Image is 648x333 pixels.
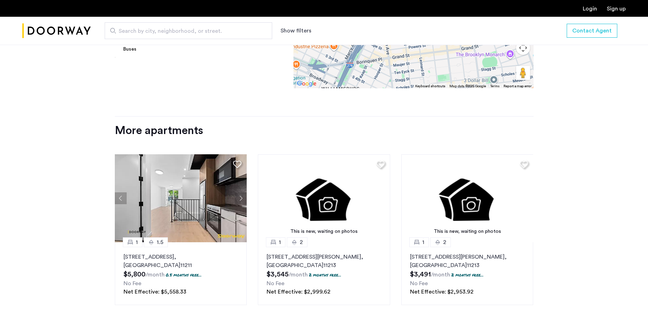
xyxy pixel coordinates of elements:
[309,272,341,278] p: 2 months free...
[401,154,534,242] img: 2.gif
[115,41,289,58] mat-expansion-panel-header: Buses
[410,253,525,269] p: [STREET_ADDRESS][PERSON_NAME] 11213
[136,238,138,246] span: 1
[124,253,238,269] p: [STREET_ADDRESS] 11211
[572,27,612,35] span: Contact Agent
[410,289,474,295] span: Net Effective: $2,953.92
[124,289,186,295] span: Net Effective: $5,558.33
[516,41,530,55] button: Map camera controls
[105,22,272,39] input: Apartment Search
[115,242,247,305] a: 11.5[STREET_ADDRESS], [GEOGRAPHIC_DATA]112110.5 months free...No FeeNet Effective: $5,558.33
[115,192,127,204] button: Previous apartment
[583,6,597,12] a: Login
[289,272,308,277] sub: /month
[415,84,445,89] button: Keyboard shortcuts
[124,281,141,286] span: No Fee
[567,24,617,38] button: button
[401,242,534,305] a: 12[STREET_ADDRESS][PERSON_NAME], [GEOGRAPHIC_DATA]112132 months free...No FeeNet Effective: $2,95...
[157,238,163,246] span: 1.5
[267,281,284,286] span: No Fee
[281,27,311,35] button: Show or hide filters
[166,272,202,278] p: 0.5 months free...
[449,84,486,88] span: Map data ©2025 Google
[115,124,534,138] div: More apartments
[258,154,390,242] img: 2.gif
[300,238,303,246] span: 2
[279,238,281,246] span: 1
[443,238,446,246] span: 2
[115,154,247,242] img: 2013_638537136418106232.png
[267,253,381,269] p: [STREET_ADDRESS][PERSON_NAME] 11213
[124,271,146,278] span: $5,800
[607,6,626,12] a: Registration
[235,192,247,204] button: Next apartment
[22,18,91,44] img: logo
[516,66,530,80] button: Drag Pegman onto the map to open Street View
[422,238,424,246] span: 1
[295,79,318,88] a: Open this area in Google Maps (opens a new window)
[410,271,431,278] span: $3,491
[119,27,253,35] span: Search by city, neighborhood, or street.
[123,46,272,53] mat-panel-title: Buses
[405,228,530,235] div: This is new, waiting on photos
[146,272,165,277] sub: /month
[295,79,318,88] img: Google
[22,18,91,44] a: Cazamio Logo
[261,228,387,235] div: This is new, waiting on photos
[401,154,534,242] a: This is new, waiting on photos
[490,84,499,89] a: Terms (opens in new tab)
[267,289,330,295] span: Net Effective: $2,999.62
[504,84,531,89] a: Report a map error
[410,281,428,286] span: No Fee
[267,271,289,278] span: $3,545
[258,242,390,305] a: 12[STREET_ADDRESS][PERSON_NAME], [GEOGRAPHIC_DATA]112132 months free...No FeeNet Effective: $2,99...
[431,272,450,277] sub: /month
[451,272,484,278] p: 2 months free...
[258,154,390,242] a: This is new, waiting on photos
